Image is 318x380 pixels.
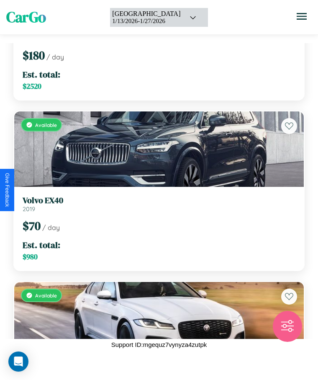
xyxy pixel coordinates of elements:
span: 2019 [23,205,35,213]
div: Open Intercom Messenger [8,352,28,372]
div: Give Feedback [4,173,10,207]
div: [GEOGRAPHIC_DATA] [112,10,180,18]
span: / day [42,223,60,232]
span: CarGo [6,7,46,27]
span: Est. total: [23,239,60,251]
p: Support ID: mgequz7vynyza4zutpk [111,339,207,350]
span: $ 2520 [23,81,41,91]
span: $ 180 [23,47,45,63]
span: Est. total: [23,68,60,80]
span: $ 980 [23,252,38,262]
h3: Volvo EX40 [23,195,295,205]
span: Available [35,122,57,128]
div: 1 / 13 / 2026 - 1 / 27 / 2026 [112,18,180,25]
span: / day [46,53,64,61]
a: Volvo EX402019 [23,195,295,213]
span: Available [35,292,57,299]
span: $ 70 [23,218,41,234]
